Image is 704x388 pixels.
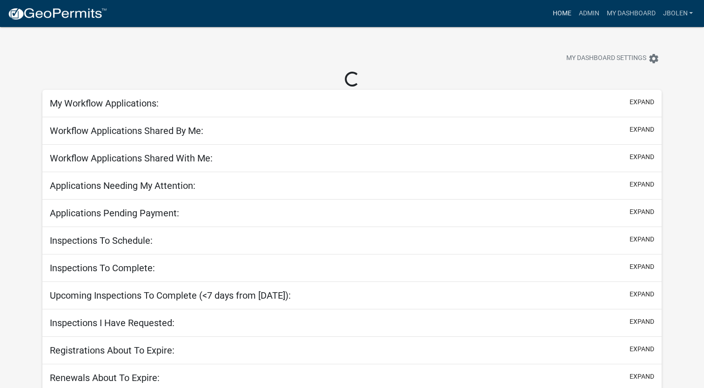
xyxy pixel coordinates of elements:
[603,5,659,22] a: My Dashboard
[50,125,203,136] h5: Workflow Applications Shared By Me:
[630,344,654,354] button: expand
[50,317,174,328] h5: Inspections I Have Requested:
[566,53,646,64] span: My Dashboard Settings
[50,235,153,246] h5: Inspections To Schedule:
[630,207,654,217] button: expand
[630,372,654,381] button: expand
[630,317,654,327] button: expand
[575,5,603,22] a: Admin
[630,125,654,134] button: expand
[559,49,667,67] button: My Dashboard Settingssettings
[630,289,654,299] button: expand
[50,207,179,219] h5: Applications Pending Payment:
[50,180,195,191] h5: Applications Needing My Attention:
[630,180,654,189] button: expand
[630,97,654,107] button: expand
[50,262,155,274] h5: Inspections To Complete:
[659,5,697,22] a: jbolen
[50,345,174,356] h5: Registrations About To Expire:
[630,262,654,272] button: expand
[50,290,291,301] h5: Upcoming Inspections To Complete (<7 days from [DATE]):
[549,5,575,22] a: Home
[630,234,654,244] button: expand
[648,53,659,64] i: settings
[50,372,160,383] h5: Renewals About To Expire:
[50,153,213,164] h5: Workflow Applications Shared With Me:
[630,152,654,162] button: expand
[50,98,159,109] h5: My Workflow Applications:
